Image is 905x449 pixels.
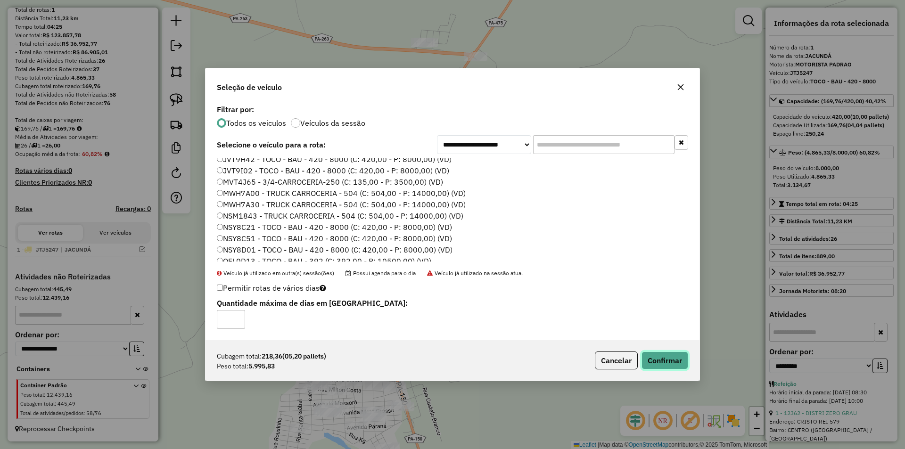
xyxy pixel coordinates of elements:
[217,212,223,219] input: NSM1843 - TRUCK CARROCERIA - 504 (C: 504,00 - P: 14000,00) (VD)
[217,179,223,185] input: MVT4J65 - 3/4-CARROCERIA-250 (C: 135,00 - P: 3500,00) (VD)
[217,190,223,196] input: MWH7A00 - TRUCK CARROCERIA - 504 (C: 504,00 - P: 14000,00) (VD)
[217,361,248,371] span: Peso total:
[262,351,326,361] strong: 218,36
[642,351,688,369] button: Confirmar
[217,188,466,199] label: MWH7A00 - TRUCK CARROCERIA - 504 (C: 504,00 - P: 14000,00) (VD)
[595,351,638,369] button: Cancelar
[217,104,688,115] label: Filtrar por:
[248,361,275,371] strong: 5.995,83
[217,297,527,309] label: Quantidade máxima de dias em [GEOGRAPHIC_DATA]:
[217,246,223,253] input: NSY8D01 - TOCO - BAU - 420 - 8000 (C: 420,00 - P: 8000,00) (VD)
[217,167,223,173] input: JVT9I02 - TOCO - BAU - 420 - 8000 (C: 420,00 - P: 8000,00) (VD)
[217,244,452,255] label: NSY8D01 - TOCO - BAU - 420 - 8000 (C: 420,00 - P: 8000,00) (VD)
[217,140,326,149] strong: Selecione o veículo para a rota:
[217,224,223,230] input: NSY8C21 - TOCO - BAU - 420 - 8000 (C: 420,00 - P: 8000,00) (VD)
[217,255,431,267] label: OFL0D13 - TOCO - BAU - 392 (C: 392,00 - P: 10500,00) (VD)
[217,233,452,244] label: NSY8C51 - TOCO - BAU - 420 - 8000 (C: 420,00 - P: 8000,00) (VD)
[217,279,326,297] label: Permitir rotas de vários dias
[217,156,223,162] input: JVT9H42 - TOCO - BAU - 420 - 8000 (C: 420,00 - P: 8000,00) (VD)
[217,258,223,264] input: OFL0D13 - TOCO - BAU - 392 (C: 392,00 - P: 10500,00) (VD)
[217,165,449,176] label: JVT9I02 - TOCO - BAU - 420 - 8000 (C: 420,00 - P: 8000,00) (VD)
[217,285,223,291] input: Permitir rotas de vários dias
[300,119,365,127] label: Veículos da sessão
[217,269,334,277] span: Veículo já utilizado em outra(s) sessão(ões)
[217,351,262,361] span: Cubagem total:
[217,154,452,165] label: JVT9H42 - TOCO - BAU - 420 - 8000 (C: 420,00 - P: 8000,00) (VD)
[217,176,443,188] label: MVT4J65 - 3/4-CARROCERIA-250 (C: 135,00 - P: 3500,00) (VD)
[217,199,466,210] label: MWH7A30 - TRUCK CARROCERIA - 504 (C: 504,00 - P: 14000,00) (VD)
[217,201,223,207] input: MWH7A30 - TRUCK CARROCERIA - 504 (C: 504,00 - P: 14000,00) (VD)
[217,221,452,233] label: NSY8C21 - TOCO - BAU - 420 - 8000 (C: 420,00 - P: 8000,00) (VD)
[346,269,416,277] span: Possui agenda para o dia
[320,284,326,292] i: Selecione pelo menos um veículo
[282,352,326,360] span: (05,20 pallets)
[427,269,523,277] span: Veículo já utilizado na sessão atual
[217,82,282,93] span: Seleção de veículo
[217,235,223,241] input: NSY8C51 - TOCO - BAU - 420 - 8000 (C: 420,00 - P: 8000,00) (VD)
[226,119,286,127] label: Todos os veiculos
[217,210,463,221] label: NSM1843 - TRUCK CARROCERIA - 504 (C: 504,00 - P: 14000,00) (VD)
